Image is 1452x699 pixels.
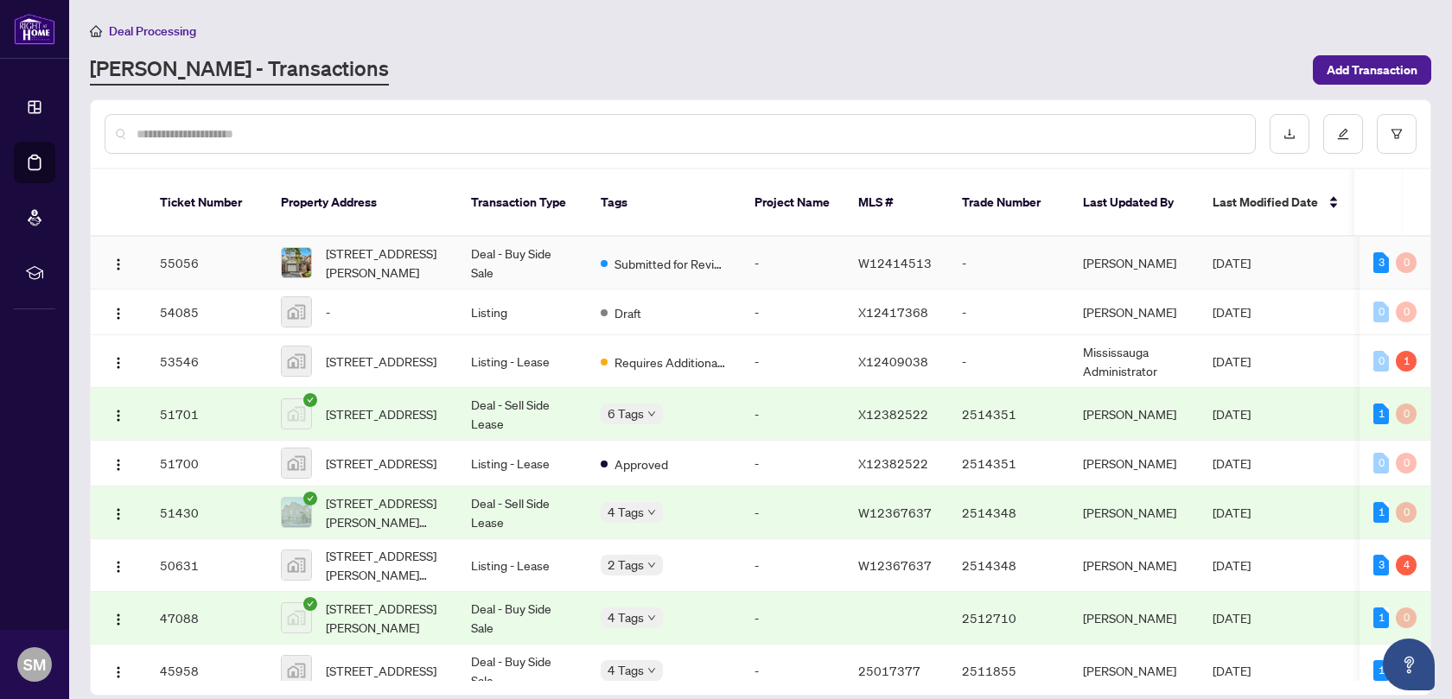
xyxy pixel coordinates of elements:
[948,289,1069,335] td: -
[587,169,741,237] th: Tags
[608,404,644,423] span: 6 Tags
[647,410,656,418] span: down
[608,660,644,680] span: 4 Tags
[741,169,844,237] th: Project Name
[741,645,844,697] td: -
[282,399,311,429] img: thumbnail-img
[457,486,587,539] td: Deal - Sell Side Lease
[647,561,656,569] span: down
[146,388,267,441] td: 51701
[1313,55,1431,85] button: Add Transaction
[111,458,125,472] img: Logo
[146,645,267,697] td: 45958
[1373,555,1389,575] div: 3
[858,255,932,270] span: W12414513
[647,508,656,517] span: down
[844,169,948,237] th: MLS #
[1396,502,1417,523] div: 0
[1213,455,1251,471] span: [DATE]
[1213,610,1251,626] span: [DATE]
[326,404,436,423] span: [STREET_ADDRESS]
[457,237,587,289] td: Deal - Buy Side Sale
[858,353,928,369] span: X12409038
[146,592,267,645] td: 47088
[1069,388,1199,441] td: [PERSON_NAME]
[741,486,844,539] td: -
[858,455,928,471] span: X12382522
[1323,114,1363,154] button: edit
[282,603,311,632] img: thumbnail-img
[608,555,644,575] span: 2 Tags
[146,335,267,388] td: 53546
[1396,555,1417,575] div: 4
[1373,453,1389,473] div: 0
[1396,351,1417,372] div: 1
[282,550,311,580] img: thumbnail-img
[608,607,644,627] span: 4 Tags
[1069,592,1199,645] td: [PERSON_NAME]
[948,486,1069,539] td: 2514348
[326,546,443,584] span: [STREET_ADDRESS][PERSON_NAME][PERSON_NAME]
[741,237,844,289] td: -
[1383,639,1435,690] button: Open asap
[1283,128,1296,140] span: download
[14,13,55,45] img: logo
[948,237,1069,289] td: -
[267,169,457,237] th: Property Address
[146,539,267,592] td: 50631
[457,592,587,645] td: Deal - Buy Side Sale
[457,441,587,486] td: Listing - Lease
[948,539,1069,592] td: 2514348
[105,657,132,684] button: Logo
[1213,505,1251,520] span: [DATE]
[457,335,587,388] td: Listing - Lease
[282,498,311,527] img: thumbnail-img
[1396,607,1417,628] div: 0
[326,352,436,371] span: [STREET_ADDRESS]
[1069,237,1199,289] td: [PERSON_NAME]
[282,656,311,685] img: thumbnail-img
[282,346,311,376] img: thumbnail-img
[1069,335,1199,388] td: Mississauga Administrator
[105,400,132,428] button: Logo
[111,613,125,626] img: Logo
[1069,486,1199,539] td: [PERSON_NAME]
[146,169,267,237] th: Ticket Number
[457,289,587,335] td: Listing
[1373,252,1389,273] div: 3
[615,303,641,322] span: Draft
[647,666,656,675] span: down
[1396,453,1417,473] div: 0
[1391,128,1403,140] span: filter
[948,335,1069,388] td: -
[1337,128,1349,140] span: edit
[1069,289,1199,335] td: [PERSON_NAME]
[111,560,125,574] img: Logo
[948,441,1069,486] td: 2514351
[111,257,125,271] img: Logo
[105,449,132,477] button: Logo
[105,551,132,579] button: Logo
[615,454,668,473] span: Approved
[109,23,196,39] span: Deal Processing
[111,665,125,679] img: Logo
[105,499,132,526] button: Logo
[105,298,132,326] button: Logo
[282,297,311,327] img: thumbnail-img
[1373,660,1389,681] div: 1
[741,539,844,592] td: -
[105,604,132,632] button: Logo
[1396,404,1417,424] div: 0
[105,249,132,276] button: Logo
[1199,169,1354,237] th: Last Modified Date
[1213,304,1251,320] span: [DATE]
[948,169,1069,237] th: Trade Number
[1396,252,1417,273] div: 0
[146,237,267,289] td: 55056
[858,557,932,573] span: W12367637
[90,25,102,37] span: home
[1373,607,1389,628] div: 1
[1373,502,1389,523] div: 1
[948,388,1069,441] td: 2514351
[23,652,46,677] span: SM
